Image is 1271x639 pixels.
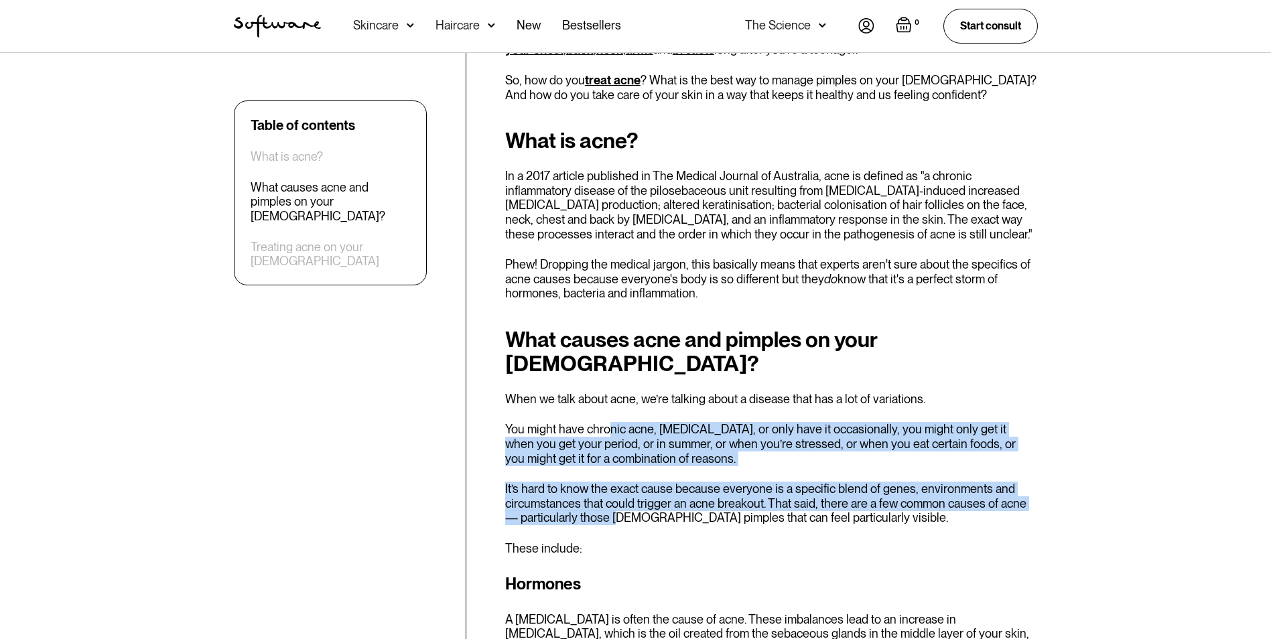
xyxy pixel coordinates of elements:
strong: What causes acne and pimples on your [DEMOGRAPHIC_DATA]? [505,326,878,376]
em: do [824,272,838,286]
p: It’s hard to know the exact cause because everyone is a specific blend of genes, environments and... [505,482,1038,525]
strong: Hormones [505,574,581,593]
div: 0 [912,17,922,29]
a: What causes acne and pimples on your [DEMOGRAPHIC_DATA]? [251,180,410,224]
p: You might have chronic acne, [MEDICAL_DATA], or only have it occasionally, you might only get it ... [505,422,1038,466]
a: Start consult [943,9,1038,43]
p: Phew! Dropping the medical jargon, this basically means that experts aren't sure about the specif... [505,257,1038,301]
a: Treating acne on your [DEMOGRAPHIC_DATA] [251,240,410,269]
div: The Science [745,19,811,32]
p: These include: [505,541,1038,556]
img: arrow down [488,19,495,32]
a: What is acne? [251,149,323,164]
a: home [234,15,321,38]
img: arrow down [407,19,414,32]
a: treat acne [585,73,641,87]
img: arrow down [819,19,826,32]
a: Open empty cart [896,17,922,35]
p: So, how do you ? What is the best way to manage pimples on your [DEMOGRAPHIC_DATA]? And how do yo... [505,73,1038,102]
img: Software Logo [234,15,321,38]
div: Table of contents [251,117,355,133]
div: Skincare [353,19,399,32]
p: When we talk about acne, we’re talking about a disease that has a lot of variations. [505,392,1038,407]
p: In a 2017 article published in The Medical Journal of Australia, acne is defined as "a chronic in... [505,169,1038,241]
strong: What is acne? [505,127,639,153]
div: Haircare [436,19,480,32]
